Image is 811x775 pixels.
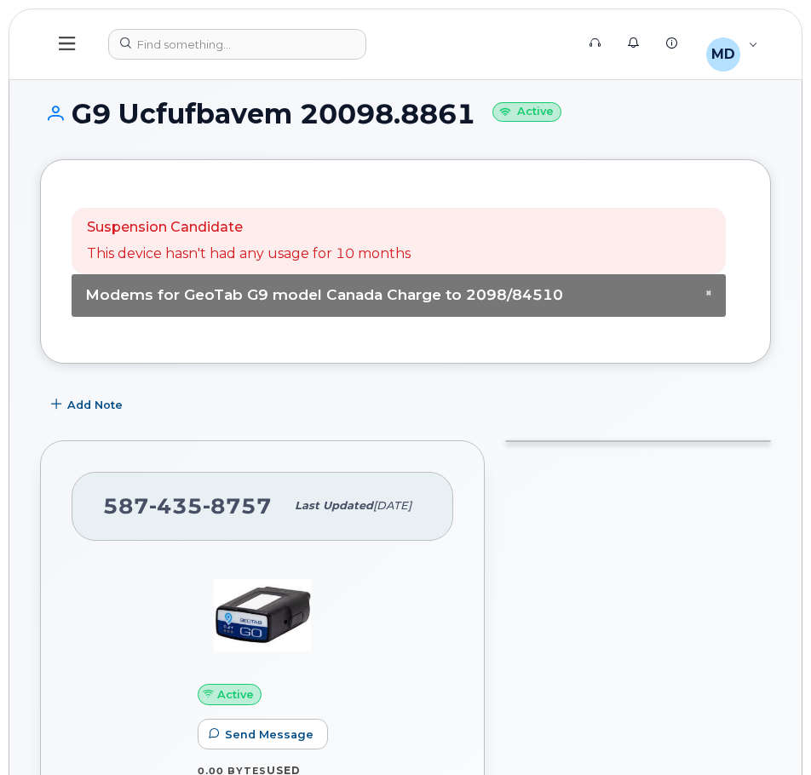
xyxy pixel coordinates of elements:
[203,493,272,519] span: 8757
[149,493,203,519] span: 435
[225,726,313,743] span: Send Message
[40,389,137,420] button: Add Note
[40,99,771,129] h1: G9 Ucfufbavem 20098.8861
[87,218,411,238] p: Suspension Candidate
[198,719,328,749] button: Send Message
[85,286,563,303] span: Modems for GeoTab G9 model Canada Charge to 2098/84510
[373,499,411,512] span: [DATE]
[295,499,373,512] span: Last updated
[103,493,272,519] span: 587
[87,244,411,264] p: This device hasn't had any usage for 10 months
[705,288,712,299] button: Close
[67,397,123,413] span: Add Note
[492,102,561,122] small: Active
[217,686,254,703] span: Active
[705,286,712,299] span: ×
[211,565,313,667] img: image20231002-3703462-zi9mtq.jpeg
